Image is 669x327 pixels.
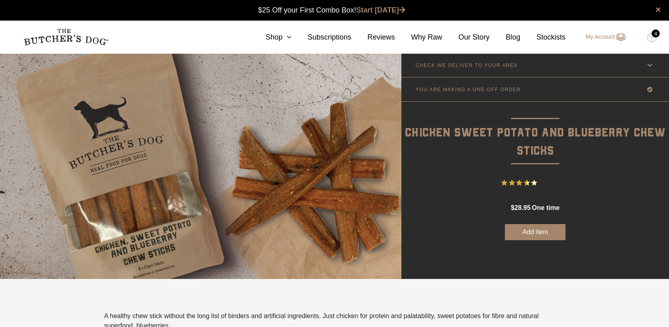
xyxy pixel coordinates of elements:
[655,5,661,15] a: close
[511,204,515,211] span: $
[249,32,291,43] a: Shop
[652,29,660,38] div: 4
[520,32,566,43] a: Stockists
[540,177,569,189] span: 5 Reviews
[401,102,669,161] p: Chicken Sweet Potato and Blueberry Chew Sticks
[291,32,351,43] a: Subscriptions
[505,224,566,240] button: Add item
[401,53,669,77] a: CHECK WE DELIVER TO YOUR AREA
[578,32,625,42] a: My Account
[515,204,531,211] span: 28.95
[442,32,490,43] a: Our Story
[416,87,521,92] p: YOU ARE MAKING A ONE-OFF ORDER
[401,78,669,101] a: YOU ARE MAKING A ONE-OFF ORDER
[501,177,569,189] button: Rated 3.4 out of 5 stars from 5 reviews. Jump to reviews.
[490,32,520,43] a: Blog
[351,32,395,43] a: Reviews
[395,32,442,43] a: Why Raw
[647,32,657,43] img: TBD_Cart-Full.png
[356,6,405,14] a: Start [DATE]
[416,63,518,68] p: CHECK WE DELIVER TO YOUR AREA
[532,204,559,211] span: one time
